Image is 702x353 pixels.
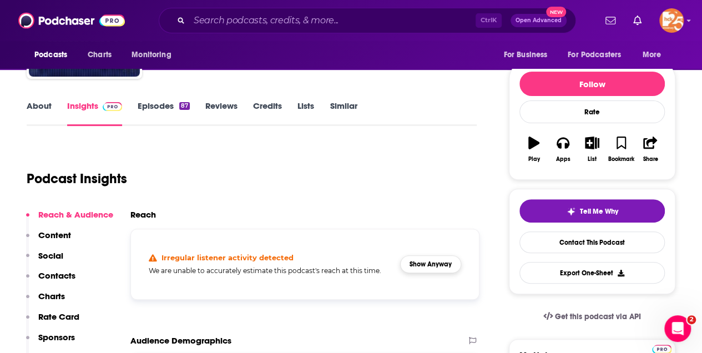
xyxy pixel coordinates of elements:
[18,10,125,31] img: Podchaser - Follow, Share and Rate Podcasts
[138,100,190,126] a: Episodes87
[38,209,113,220] p: Reach & Audience
[26,332,75,352] button: Sponsors
[643,156,658,163] div: Share
[80,44,118,65] a: Charts
[103,102,122,111] img: Podchaser Pro
[567,207,575,216] img: tell me why sparkle
[38,291,65,301] p: Charts
[503,47,547,63] span: For Business
[38,270,75,281] p: Contacts
[519,129,548,169] button: Play
[189,12,476,29] input: Search podcasts, credits, & more...
[580,207,618,216] span: Tell Me Why
[528,156,540,163] div: Play
[38,250,63,261] p: Social
[476,13,502,28] span: Ctrl K
[400,255,461,273] button: Show Anyway
[664,315,691,342] iframe: Intercom live chat
[253,100,282,126] a: Credits
[643,47,661,63] span: More
[601,11,620,30] a: Show notifications dropdown
[608,156,634,163] div: Bookmark
[124,44,185,65] button: open menu
[607,129,635,169] button: Bookmark
[519,72,665,96] button: Follow
[578,129,607,169] button: List
[636,129,665,169] button: Share
[635,44,675,65] button: open menu
[26,250,63,271] button: Social
[659,8,684,33] span: Logged in as kerrifulks
[511,14,567,27] button: Open AdvancedNew
[88,47,112,63] span: Charts
[34,47,67,63] span: Podcasts
[27,170,127,187] h1: Podcast Insights
[27,100,52,126] a: About
[588,156,597,163] div: List
[179,102,190,110] div: 87
[659,8,684,33] img: User Profile
[534,303,650,330] a: Get this podcast via API
[568,47,621,63] span: For Podcasters
[687,315,696,324] span: 2
[38,230,71,240] p: Content
[297,100,314,126] a: Lists
[519,231,665,253] a: Contact This Podcast
[546,7,566,17] span: New
[26,270,75,291] button: Contacts
[38,311,79,322] p: Rate Card
[555,312,641,321] span: Get this podcast via API
[159,8,576,33] div: Search podcasts, credits, & more...
[26,230,71,250] button: Content
[26,209,113,230] button: Reach & Audience
[519,262,665,284] button: Export One-Sheet
[67,100,122,126] a: InsightsPodchaser Pro
[516,18,562,23] span: Open Advanced
[149,266,391,275] h5: We are unable to accurately estimate this podcast's reach at this time.
[519,199,665,223] button: tell me why sparkleTell Me Why
[130,335,231,346] h2: Audience Demographics
[560,44,637,65] button: open menu
[659,8,684,33] button: Show profile menu
[519,100,665,123] div: Rate
[205,100,238,126] a: Reviews
[26,311,79,332] button: Rate Card
[38,332,75,342] p: Sponsors
[130,209,156,220] h2: Reach
[548,129,577,169] button: Apps
[132,47,171,63] span: Monitoring
[27,44,82,65] button: open menu
[330,100,357,126] a: Similar
[161,253,294,262] h4: Irregular listener activity detected
[496,44,561,65] button: open menu
[26,291,65,311] button: Charts
[629,11,646,30] a: Show notifications dropdown
[556,156,570,163] div: Apps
